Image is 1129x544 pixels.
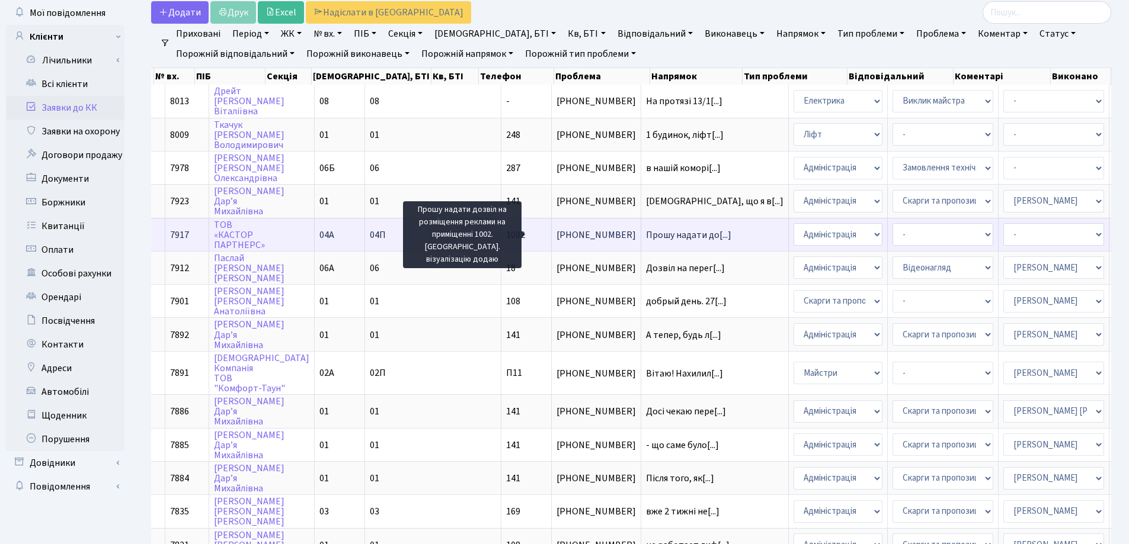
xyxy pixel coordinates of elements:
[319,228,334,242] span: 04А
[170,162,189,175] span: 7978
[319,295,329,308] span: 01
[214,118,284,152] a: Ткачук[PERSON_NAME]Володимирович
[700,24,769,44] a: Виконавець
[506,195,520,208] span: 141
[847,68,954,85] th: Відповідальний
[319,505,329,518] span: 03
[556,96,636,106] span: [PHONE_NUMBER]
[646,295,727,308] span: добрый день. 27[...]
[6,475,124,498] a: Повідомлення
[214,462,284,495] a: [PERSON_NAME]Дар’яМихайлівна
[430,24,561,44] a: [DEMOGRAPHIC_DATA], БТІ
[6,72,124,96] a: Всі клієнти
[151,1,209,24] a: Додати
[319,439,329,452] span: 01
[370,472,379,485] span: 01
[319,95,329,108] span: 08
[370,195,379,208] span: 01
[556,407,636,416] span: [PHONE_NUMBER]
[370,95,379,108] span: 08
[214,318,284,352] a: [PERSON_NAME]Дар’яМихайлівна
[258,1,304,24] a: Excel
[556,163,636,173] span: [PHONE_NUMBER]
[170,295,189,308] span: 7901
[214,152,284,185] a: [PERSON_NAME][PERSON_NAME]Олександрівна
[983,1,1111,24] input: Пошук...
[266,68,312,85] th: Секція
[1051,68,1112,85] th: Виконано
[319,329,329,342] span: 01
[556,440,636,450] span: [PHONE_NUMBER]
[6,333,124,356] a: Контакти
[1035,24,1080,44] a: Статус
[556,330,636,340] span: [PHONE_NUMBER]
[506,128,520,141] span: 248
[563,24,610,44] a: Кв, БТІ
[506,262,516,275] span: 18
[431,68,478,85] th: Кв, БТІ
[370,367,386,380] span: 02П
[214,395,284,428] a: [PERSON_NAME]Дар’яМихайлівна
[6,380,124,404] a: Автомобілі
[556,197,636,206] span: [PHONE_NUMBER]
[302,44,414,64] a: Порожній виконавець
[370,262,379,275] span: 06
[646,228,731,242] span: Прошу надати до[...]
[6,191,124,214] a: Боржники
[646,405,726,418] span: Досі чекаю пере[...]
[506,329,520,342] span: 141
[214,185,284,218] a: [PERSON_NAME]Дар’яМихайлівна
[650,68,743,85] th: Напрямок
[6,214,124,238] a: Квитанції
[506,95,510,108] span: -
[170,128,189,141] span: 8009
[319,128,329,141] span: 01
[613,24,698,44] a: Відповідальний
[195,68,265,85] th: ПІБ
[6,25,124,49] a: Клієнти
[14,49,124,72] a: Лічильники
[6,120,124,143] a: Заявки на охорону
[214,429,284,462] a: [PERSON_NAME]Дар’яМихайлівна
[319,367,334,380] span: 02А
[370,329,379,342] span: 01
[6,96,124,120] a: Заявки до КК
[370,439,379,452] span: 01
[228,24,274,44] a: Період
[214,252,284,285] a: Паслай[PERSON_NAME][PERSON_NAME]
[170,505,189,518] span: 7835
[6,356,124,380] a: Адреси
[506,472,520,485] span: 141
[370,162,379,175] span: 06
[170,228,189,242] span: 7917
[556,507,636,516] span: [PHONE_NUMBER]
[954,68,1050,85] th: Коментарі
[646,262,725,275] span: Дозвіл на перег[...]
[170,195,189,208] span: 7923
[171,24,225,44] a: Приховані
[309,24,347,44] a: № вх.
[973,24,1032,44] a: Коментар
[383,24,427,44] a: Секція
[170,262,189,275] span: 7912
[520,44,641,64] a: Порожній тип проблеми
[214,285,284,318] a: [PERSON_NAME][PERSON_NAME]Анатоліївна
[506,405,520,418] span: 141
[319,195,329,208] span: 01
[312,68,431,85] th: [DEMOGRAPHIC_DATA], БТІ
[6,404,124,427] a: Щоденник
[170,439,189,452] span: 7885
[646,329,721,342] span: А тепер, будь л[...]
[772,24,830,44] a: Напрямок
[479,68,554,85] th: Телефон
[319,472,329,485] span: 01
[349,24,381,44] a: ПІБ
[370,505,379,518] span: 03
[646,472,714,485] span: Після того, як[...]
[646,195,783,208] span: [DEMOGRAPHIC_DATA], що я в[...]
[646,95,722,108] span: На протязі 13/1[...]
[556,474,636,483] span: [PHONE_NUMBER]
[554,68,650,85] th: Проблема
[214,85,284,118] a: Дрейт[PERSON_NAME]Віталіївна
[646,505,719,518] span: вже 2 тижні не[...]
